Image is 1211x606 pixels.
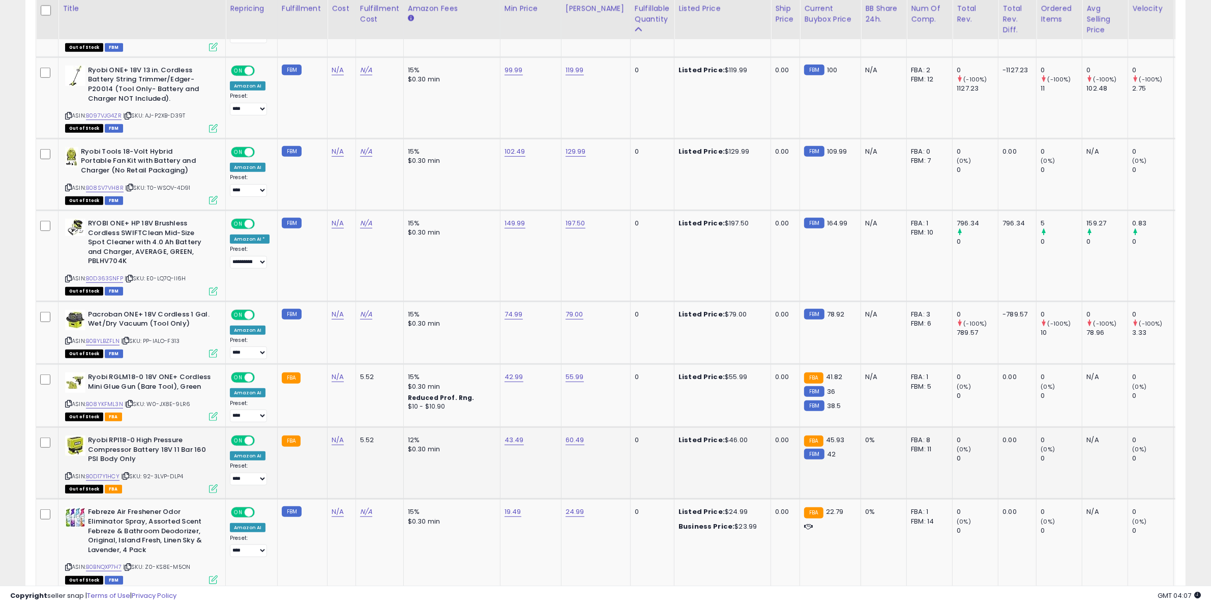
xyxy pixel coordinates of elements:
div: 0 [1041,310,1082,319]
div: ASIN: [65,147,218,204]
small: (-100%) [1094,320,1117,328]
div: $0.30 min [408,156,492,165]
small: (0%) [1041,445,1055,453]
a: 43.49 [505,435,524,445]
small: (0%) [1041,157,1055,165]
div: 0 [957,454,998,463]
small: (0%) [1132,445,1146,453]
div: $129.99 [678,147,763,156]
div: N/A [865,219,899,228]
div: FBA: 8 [911,436,944,445]
a: 79.00 [566,309,583,320]
div: 0.00 [1002,147,1028,156]
div: $0.30 min [408,445,492,454]
img: 41nAz2yvXVL._SL40_.jpg [65,219,85,236]
div: Preset: [230,337,270,360]
div: 0 [1041,391,1082,400]
img: 31Fy+Nw8SYS._SL40_.jpg [65,66,85,86]
a: B0BYLBZFLN [86,337,120,345]
span: | SKU: W0-JX8E-9LR6 [125,400,190,408]
div: 796.34 [957,219,998,228]
div: $24.99 [678,507,763,516]
div: 2.75 [1132,84,1173,93]
span: ON [232,508,245,517]
a: B0D17Y1HCY [86,472,120,481]
b: Pacroban ONE+ 18V Cordless 1 Gal. Wet/Dry Vacuum (Tool Only) [88,310,212,331]
div: Preset: [230,93,270,116]
div: 0 [1132,391,1173,400]
div: 0 [1132,147,1173,156]
div: FBM: 11 [911,445,944,454]
div: 0 [1041,165,1082,175]
span: FBM [105,287,123,296]
b: Ryobi RPI18-0 High Pressure Compressor Battery 18V 11 Bar 160 PSI Body Only [88,436,212,467]
a: B0D363SNFP [86,274,123,283]
img: 41iRq0mm+zL._SL40_.jpg [65,372,85,393]
span: | SKU: PP-IALO-F313 [121,337,180,345]
small: FBM [804,400,824,411]
div: FBA: 1 [911,507,944,516]
b: Febreze Air Freshener Odor Eliminator Spray, Assorted Scent Febreze & Bathroom Deodorizer, Origin... [88,507,212,557]
div: FBM: 6 [911,319,944,328]
div: ASIN: [65,66,218,132]
div: FBM: 14 [911,517,944,526]
small: FBA [804,507,823,518]
span: OFF [253,66,270,75]
div: FBM: 7 [911,156,944,165]
a: N/A [332,372,344,382]
div: 789.57 [957,328,998,337]
div: Preset: [230,174,270,197]
a: B08SV7VH8R [86,184,124,192]
small: (0%) [957,517,971,526]
div: 0.00 [775,372,792,382]
span: 22.79 [826,507,844,516]
div: 0 [1041,436,1082,445]
small: FBA [282,372,301,384]
a: N/A [360,507,372,517]
div: N/A [865,310,899,319]
a: N/A [332,309,344,320]
div: 15% [408,66,492,75]
small: (0%) [957,383,971,391]
span: 36 [827,387,835,396]
div: Fulfillment Cost [360,4,399,25]
div: 0 [1086,310,1128,319]
div: 5.52 [360,372,396,382]
b: Reduced Prof. Rng. [408,393,475,402]
div: 0 [1132,66,1173,75]
div: N/A [1086,372,1120,382]
span: FBA [105,413,122,421]
small: FBM [804,218,824,228]
a: N/A [360,218,372,228]
div: FBM: 12 [911,75,944,84]
div: 0.00 [775,436,792,445]
a: 55.99 [566,372,584,382]
span: 42 [827,449,836,459]
b: Listed Price: [678,65,725,75]
span: ON [232,310,245,319]
b: Listed Price: [678,218,725,228]
div: 12% [408,436,492,445]
span: FBM [105,350,123,358]
span: FBM [105,43,123,52]
span: OFF [253,437,270,445]
div: Preset: [230,463,270,485]
div: 0 [1086,237,1128,246]
div: 1127.23 [957,84,998,93]
span: All listings that are currently out of stock and unavailable for purchase on Amazon [65,196,103,205]
div: Repricing [230,4,273,14]
div: 0.00 [775,507,792,516]
span: 109.99 [827,147,847,156]
small: (0%) [1132,517,1146,526]
div: N/A [1086,147,1120,156]
small: (0%) [1041,383,1055,391]
small: FBM [804,65,824,75]
div: 0 [957,391,998,400]
span: 164.99 [827,218,848,228]
div: FBA: 1 [911,219,944,228]
div: 0 [635,436,666,445]
div: 0.00 [775,219,792,228]
div: 0 [1132,507,1173,516]
div: ASIN: [65,310,218,357]
div: N/A [865,372,899,382]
